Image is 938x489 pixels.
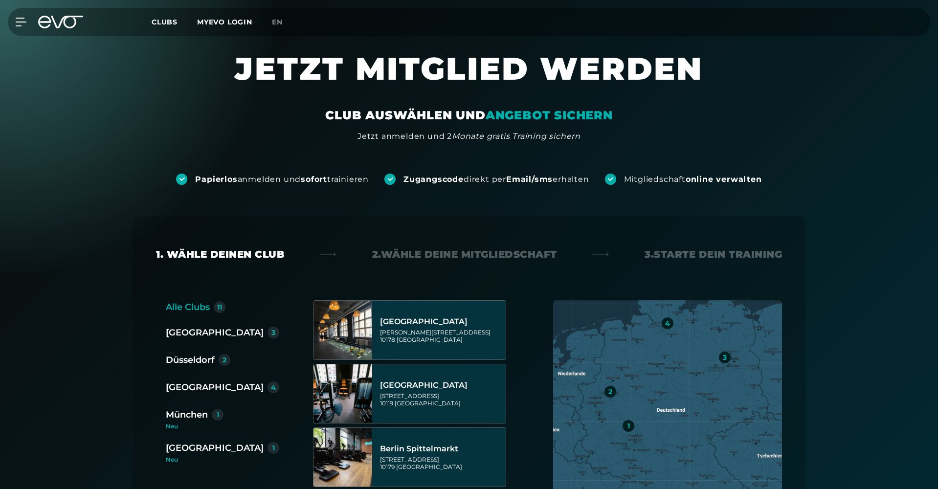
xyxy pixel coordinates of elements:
div: [GEOGRAPHIC_DATA] [166,326,264,339]
div: [STREET_ADDRESS] 10119 [GEOGRAPHIC_DATA] [380,392,503,407]
div: [GEOGRAPHIC_DATA] [166,380,264,394]
div: CLUB AUSWÄHLEN UND [325,108,612,123]
strong: sofort [301,175,327,184]
a: MYEVO LOGIN [197,18,252,26]
div: [STREET_ADDRESS] 10179 [GEOGRAPHIC_DATA] [380,456,503,470]
div: 11 [217,304,222,311]
span: en [272,18,283,26]
a: Clubs [152,17,197,26]
h1: JETZT MITGLIED WERDEN [176,49,762,108]
div: 3 [271,329,275,336]
div: [GEOGRAPHIC_DATA] [166,441,264,455]
div: [PERSON_NAME][STREET_ADDRESS] 10178 [GEOGRAPHIC_DATA] [380,329,503,343]
div: 2. Wähle deine Mitgliedschaft [372,247,557,261]
div: Mitgliedschaft [624,174,762,185]
span: Clubs [152,18,178,26]
div: Düsseldorf [166,353,215,367]
div: 3 [723,354,727,361]
div: direkt per erhalten [403,174,589,185]
div: Alle Clubs [166,300,210,314]
div: 1 [217,411,219,418]
div: 1. Wähle deinen Club [156,247,284,261]
strong: Zugangscode [403,175,464,184]
a: en [272,17,294,28]
em: ANGEBOT SICHERN [486,108,613,122]
div: Neu [166,423,287,429]
div: 1 [627,422,630,429]
div: anmelden und trainieren [195,174,369,185]
div: 1 [272,445,275,451]
div: München [166,408,208,422]
img: Berlin Alexanderplatz [313,301,372,359]
strong: Email/sms [506,175,553,184]
div: 4 [271,384,276,391]
img: Berlin Rosenthaler Platz [313,364,372,423]
div: [GEOGRAPHIC_DATA] [380,317,503,327]
img: Berlin Spittelmarkt [313,428,372,487]
div: Berlin Spittelmarkt [380,444,503,454]
div: 2 [608,388,612,395]
em: Monate gratis Training sichern [452,132,581,141]
div: Jetzt anmelden und 2 [357,131,581,142]
div: 4 [665,320,670,327]
div: [GEOGRAPHIC_DATA] [380,380,503,390]
div: Neu [166,457,279,463]
div: 3. Starte dein Training [645,247,782,261]
div: 2 [223,356,226,363]
strong: online verwalten [686,175,762,184]
strong: Papierlos [195,175,237,184]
